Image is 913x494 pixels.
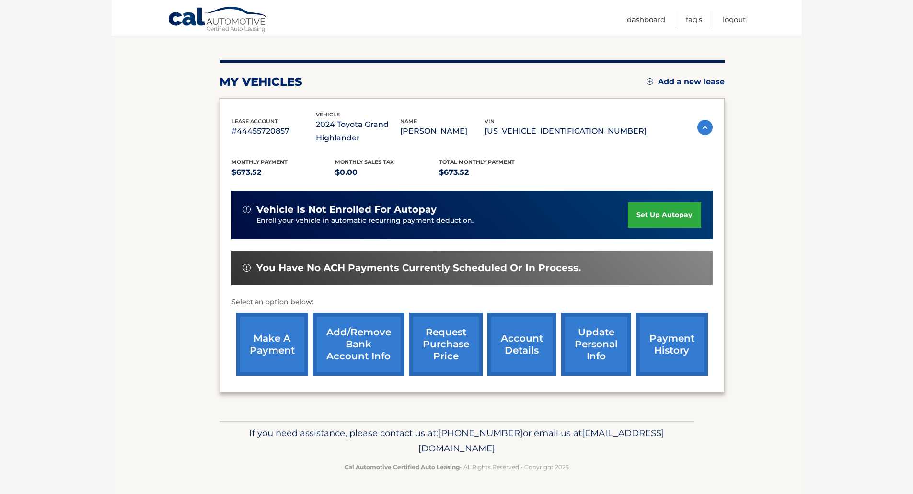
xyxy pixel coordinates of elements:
span: You have no ACH payments currently scheduled or in process. [256,262,581,274]
a: account details [487,313,556,376]
span: lease account [231,118,278,125]
span: vehicle is not enrolled for autopay [256,204,437,216]
p: Enroll your vehicle in automatic recurring payment deduction. [256,216,628,226]
span: Monthly sales Tax [335,159,394,165]
a: FAQ's [686,11,702,27]
img: alert-white.svg [243,206,251,213]
a: Cal Automotive [168,6,268,34]
a: make a payment [236,313,308,376]
p: [PERSON_NAME] [400,125,485,138]
span: Total Monthly Payment [439,159,515,165]
a: update personal info [561,313,631,376]
span: vehicle [316,111,340,118]
span: Monthly Payment [231,159,288,165]
p: [US_VEHICLE_IDENTIFICATION_NUMBER] [485,125,647,138]
p: #44455720857 [231,125,316,138]
a: Logout [723,11,746,27]
p: $673.52 [231,166,335,179]
img: accordion-active.svg [697,120,713,135]
a: set up autopay [628,202,701,228]
a: Dashboard [627,11,665,27]
a: Add/Remove bank account info [313,313,404,376]
span: name [400,118,417,125]
span: [EMAIL_ADDRESS][DOMAIN_NAME] [418,427,664,454]
span: [PHONE_NUMBER] [438,427,523,438]
h2: my vehicles [220,75,302,89]
a: request purchase price [409,313,483,376]
p: $673.52 [439,166,543,179]
a: Add a new lease [647,77,725,87]
span: vin [485,118,495,125]
p: Select an option below: [231,297,713,308]
a: payment history [636,313,708,376]
p: - All Rights Reserved - Copyright 2025 [226,462,688,472]
img: alert-white.svg [243,264,251,272]
strong: Cal Automotive Certified Auto Leasing [345,463,460,471]
img: add.svg [647,78,653,85]
p: 2024 Toyota Grand Highlander [316,118,400,145]
p: $0.00 [335,166,439,179]
p: If you need assistance, please contact us at: or email us at [226,425,688,456]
